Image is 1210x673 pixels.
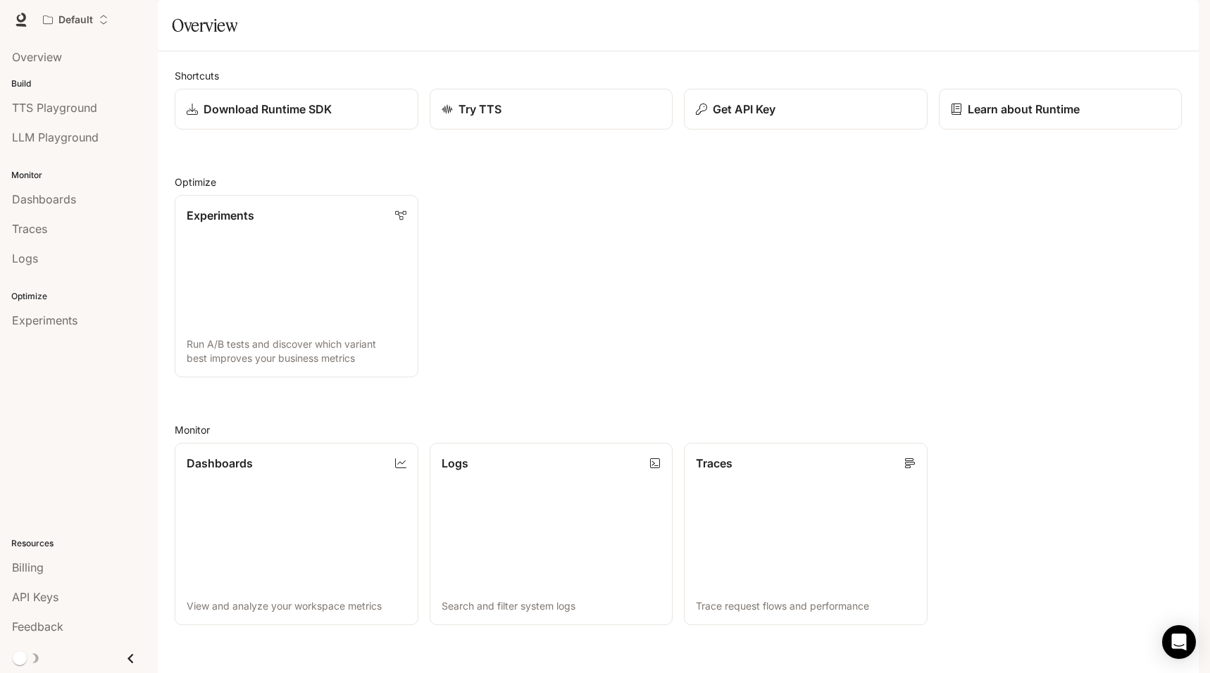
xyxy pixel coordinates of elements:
p: Learn about Runtime [968,101,1080,118]
h2: Optimize [175,175,1182,189]
p: View and analyze your workspace metrics [187,599,406,613]
p: Get API Key [713,101,775,118]
a: LogsSearch and filter system logs [430,443,673,625]
h2: Shortcuts [175,68,1182,83]
h1: Overview [172,11,237,39]
a: Try TTS [430,89,673,130]
p: Logs [442,455,468,472]
a: TracesTrace request flows and performance [684,443,928,625]
a: Learn about Runtime [939,89,1183,130]
div: Open Intercom Messenger [1162,625,1196,659]
p: Download Runtime SDK [204,101,332,118]
a: DashboardsView and analyze your workspace metrics [175,443,418,625]
p: Trace request flows and performance [696,599,916,613]
button: Open workspace menu [37,6,115,34]
a: ExperimentsRun A/B tests and discover which variant best improves your business metrics [175,195,418,377]
p: Dashboards [187,455,253,472]
a: Download Runtime SDK [175,89,418,130]
p: Run A/B tests and discover which variant best improves your business metrics [187,337,406,365]
p: Search and filter system logs [442,599,661,613]
p: Default [58,14,93,26]
p: Try TTS [459,101,501,118]
p: Experiments [187,207,254,224]
p: Traces [696,455,732,472]
h2: Monitor [175,422,1182,437]
button: Get API Key [684,89,928,130]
